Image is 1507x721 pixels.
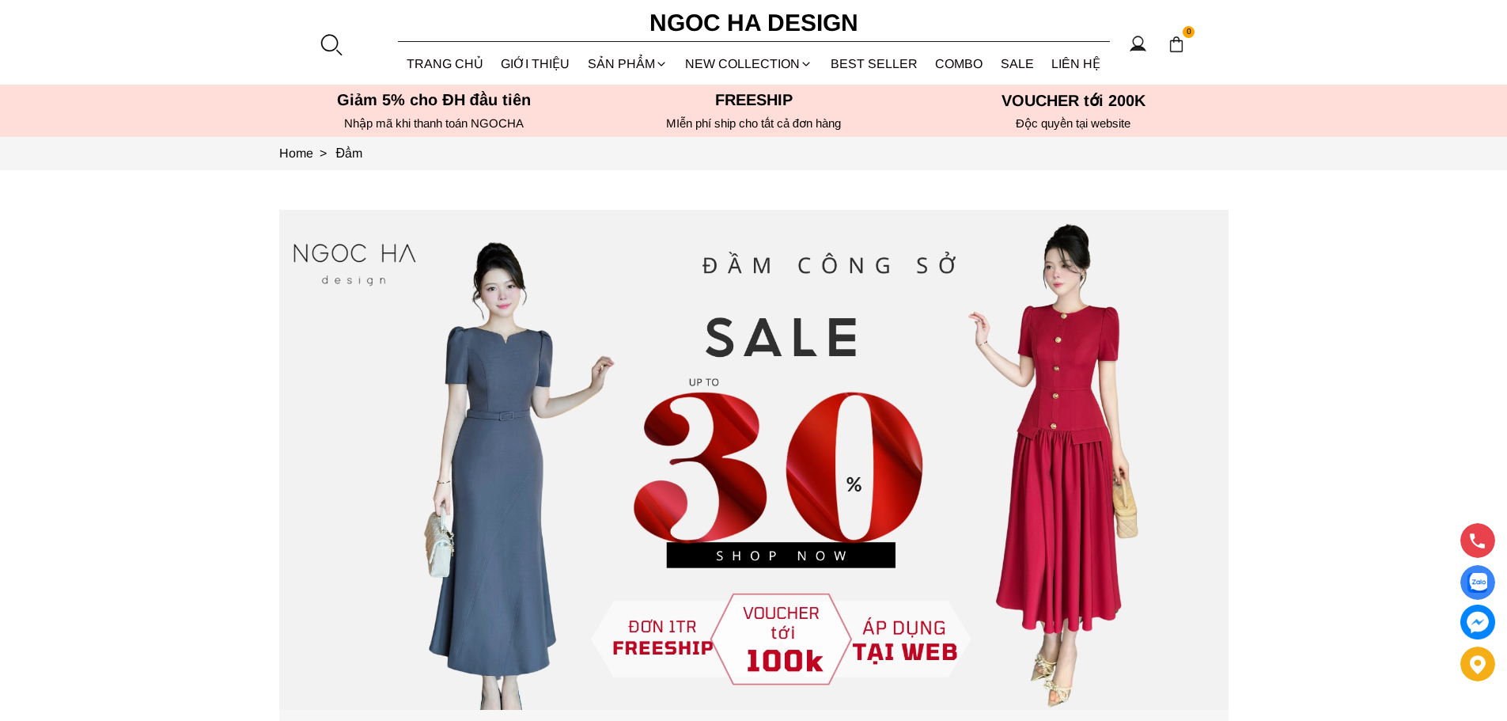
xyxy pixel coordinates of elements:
a: BEST SELLER [822,43,927,85]
a: Link to Đầm [336,146,363,160]
a: TRANG CHỦ [398,43,493,85]
span: > [313,146,333,160]
a: Link to Home [279,146,336,160]
a: Display image [1460,565,1495,600]
font: Giảm 5% cho ĐH đầu tiên [337,91,531,108]
img: img-CART-ICON-ksit0nf1 [1168,36,1185,53]
a: LIÊN HỆ [1043,43,1110,85]
a: GIỚI THIỆU [492,43,579,85]
h6: Độc quyền tại website [918,116,1229,131]
div: SẢN PHẨM [579,43,677,85]
font: Freeship [715,91,793,108]
h6: MIễn phí ship cho tất cả đơn hàng [599,116,909,131]
a: Ngoc Ha Design [635,4,873,42]
a: SALE [992,43,1043,85]
a: messenger [1460,605,1495,639]
img: Display image [1467,573,1487,593]
font: Nhập mã khi thanh toán NGOCHA [344,116,524,130]
a: NEW COLLECTION [676,43,822,85]
span: 0 [1183,26,1195,39]
h5: VOUCHER tới 200K [918,91,1229,110]
a: Combo [926,43,992,85]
